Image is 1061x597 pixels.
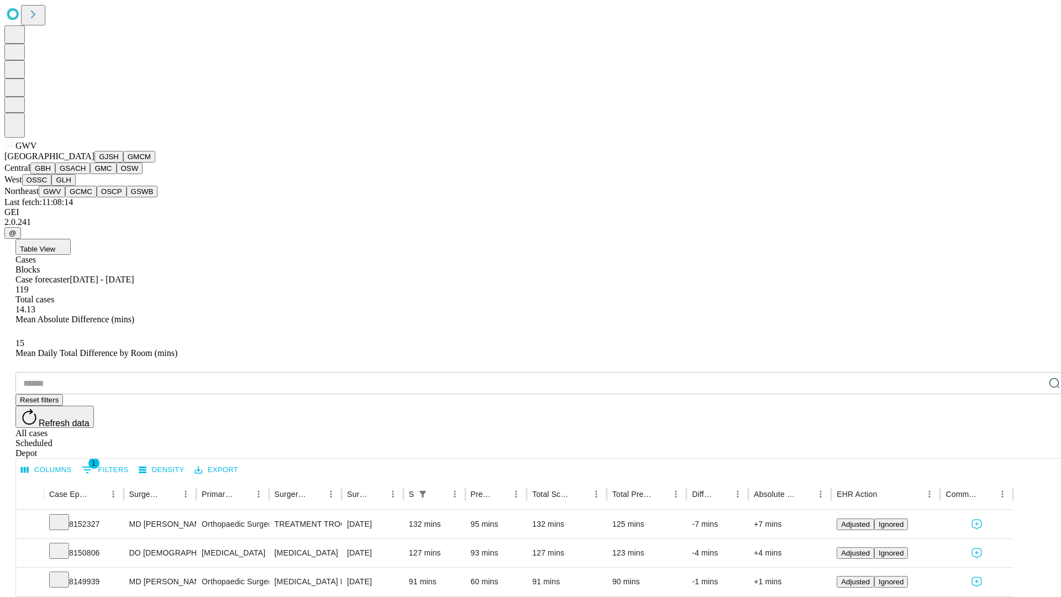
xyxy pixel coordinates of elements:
[22,174,52,186] button: OSSC
[879,578,904,586] span: Ignored
[39,186,65,197] button: GWV
[251,486,266,502] button: Menu
[385,486,401,502] button: Menu
[235,486,251,502] button: Sort
[129,568,191,596] div: MD [PERSON_NAME] [PERSON_NAME] Md
[715,486,730,502] button: Sort
[532,490,572,499] div: Total Scheduled Duration
[754,539,826,567] div: +4 mins
[692,510,743,538] div: -7 mins
[612,490,652,499] div: Total Predicted Duration
[65,186,97,197] button: GCMC
[879,520,904,528] span: Ignored
[841,549,870,557] span: Adjusted
[612,568,681,596] div: 90 mins
[589,486,604,502] button: Menu
[129,539,191,567] div: DO [DEMOGRAPHIC_DATA] [PERSON_NAME]
[49,510,118,538] div: 8152327
[837,490,877,499] div: EHR Action
[39,418,90,428] span: Refresh data
[15,239,71,255] button: Table View
[922,486,937,502] button: Menu
[347,568,398,596] div: [DATE]
[202,490,234,499] div: Primary Service
[415,486,430,502] button: Show filters
[4,175,22,184] span: West
[730,486,745,502] button: Menu
[15,295,54,304] span: Total cases
[15,394,63,406] button: Reset filters
[22,544,38,563] button: Expand
[202,510,263,538] div: Orthopaedic Surgery
[275,490,307,499] div: Surgery Name
[573,486,589,502] button: Sort
[79,461,132,479] button: Show filters
[275,510,336,538] div: TREATMENT TROCHANTERIC [MEDICAL_DATA] FRACTURE INTERMEDULLARY ROD
[136,462,187,479] button: Density
[123,151,155,163] button: GMCM
[4,197,73,207] span: Last fetch: 11:08:14
[471,539,522,567] div: 93 mins
[874,519,908,530] button: Ignored
[347,539,398,567] div: [DATE]
[754,568,826,596] div: +1 mins
[841,520,870,528] span: Adjusted
[837,576,874,588] button: Adjusted
[202,568,263,596] div: Orthopaedic Surgery
[415,486,430,502] div: 1 active filter
[4,227,21,239] button: @
[754,510,826,538] div: +7 mins
[4,186,39,196] span: Northeast
[129,510,191,538] div: MD [PERSON_NAME] [PERSON_NAME] Md
[612,539,681,567] div: 123 mins
[70,275,134,284] span: [DATE] - [DATE]
[88,458,99,469] span: 1
[15,275,70,284] span: Case forecaster
[692,539,743,567] div: -4 mins
[55,163,90,174] button: GSACH
[15,338,24,348] span: 15
[612,510,681,538] div: 125 mins
[532,510,601,538] div: 132 mins
[692,490,713,499] div: Difference
[15,285,28,294] span: 119
[202,539,263,567] div: [MEDICAL_DATA]
[275,568,336,596] div: [MEDICAL_DATA] LEG,KNEE, ANKLE DEEP
[653,486,668,502] button: Sort
[129,490,161,499] div: Surgeon Name
[409,490,414,499] div: Scheduled In Room Duration
[18,462,75,479] button: Select columns
[30,163,55,174] button: GBH
[370,486,385,502] button: Sort
[4,217,1057,227] div: 2.0.241
[813,486,828,502] button: Menu
[9,229,17,237] span: @
[4,163,30,172] span: Central
[471,568,522,596] div: 60 mins
[347,490,369,499] div: Surgery Date
[49,539,118,567] div: 8150806
[797,486,813,502] button: Sort
[471,510,522,538] div: 95 mins
[106,486,121,502] button: Menu
[22,573,38,592] button: Expand
[979,486,995,502] button: Sort
[15,406,94,428] button: Refresh data
[532,568,601,596] div: 91 mins
[841,578,870,586] span: Adjusted
[49,568,118,596] div: 8149939
[995,486,1010,502] button: Menu
[90,163,116,174] button: GMC
[117,163,143,174] button: OSW
[15,305,35,314] span: 14.13
[471,490,492,499] div: Predicted In Room Duration
[493,486,508,502] button: Sort
[837,547,874,559] button: Adjusted
[754,490,796,499] div: Absolute Difference
[20,396,59,404] span: Reset filters
[192,462,241,479] button: Export
[97,186,127,197] button: OSCP
[409,539,460,567] div: 127 mins
[668,486,684,502] button: Menu
[4,207,1057,217] div: GEI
